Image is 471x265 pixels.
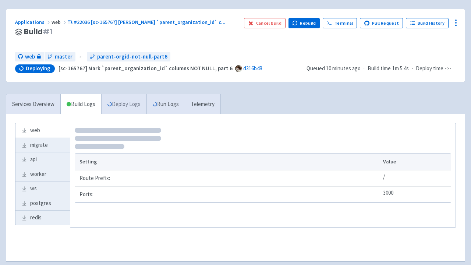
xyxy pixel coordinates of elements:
[24,28,53,36] span: Build
[43,26,53,37] span: # 1
[97,53,167,61] span: parent-orgid-not-null-part6
[416,64,443,73] span: Deploy time
[360,18,403,28] a: Pull Request
[15,123,70,138] a: web
[288,18,320,28] button: Rebuild
[380,170,451,186] td: /
[368,64,391,73] span: Build time
[146,94,185,114] a: Run Logs
[15,52,44,62] a: web
[15,152,70,167] a: api
[15,19,52,25] a: Applications
[59,65,233,72] strong: [sc-165767] Mark `parent_organization_id` columns NOT NULL, part 6
[406,18,449,28] a: Build History
[68,19,227,25] a: #22036 [sc-165767] [PERSON_NAME] `parent_organization_id` c...
[75,170,380,186] td: Route Prefix:
[101,94,146,114] a: Deploy Logs
[25,53,35,61] span: web
[75,186,380,202] td: Ports:
[61,94,101,114] a: Build Logs
[52,19,68,25] span: web
[55,53,72,61] span: master
[244,18,286,28] button: Cancel build
[307,65,361,72] span: Queued
[6,94,60,114] a: Services Overview
[15,181,70,196] a: ws
[185,94,220,114] a: Telemetry
[78,53,84,61] span: ←
[380,186,451,202] td: 3000
[45,52,75,62] a: master
[307,64,456,73] div: · ·
[323,18,357,28] a: Terminal
[243,65,262,72] a: d316b48
[326,65,361,72] time: 10 minutes ago
[75,154,380,170] th: Setting
[392,64,409,73] span: 1m 5.4s
[15,196,70,211] a: postgres
[15,167,70,181] a: worker
[26,65,50,72] span: Deploying
[15,138,70,152] a: migrate
[380,154,451,170] th: Value
[87,52,170,62] a: parent-orgid-not-null-part6
[15,211,70,225] a: redis
[445,64,451,73] span: -:--
[74,19,226,25] span: #22036 [sc-165767] [PERSON_NAME] `parent_organization_id` c ...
